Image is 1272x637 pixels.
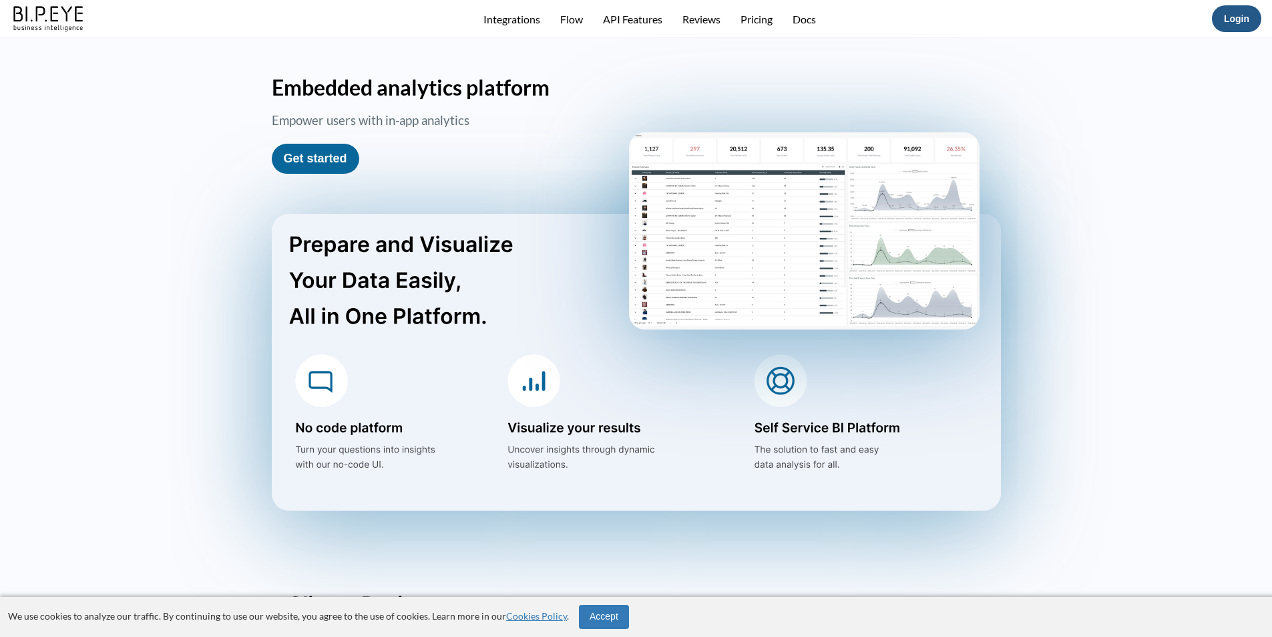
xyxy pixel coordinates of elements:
h1: Embedded analytics platform [272,74,1001,100]
a: Cookies Policy [506,610,567,622]
a: Reviews [682,13,720,25]
a: Docs [793,13,816,25]
h3: Empower users with in-app analytics [272,113,622,132]
img: homePageScreen2.png [629,132,980,330]
p: We use cookies to analyze our traffic. By continuing to use our website, you agree to the use of ... [8,610,569,623]
a: Flow [560,13,583,25]
a: API Features [603,13,662,25]
a: Integrations [483,13,540,25]
a: Get started [284,152,347,165]
button: Accept [579,605,629,629]
button: Login [1212,5,1261,32]
a: Pricing [740,13,773,25]
a: Login [1224,13,1249,24]
button: Get started [272,144,359,174]
img: bipeye-logo [11,3,87,33]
